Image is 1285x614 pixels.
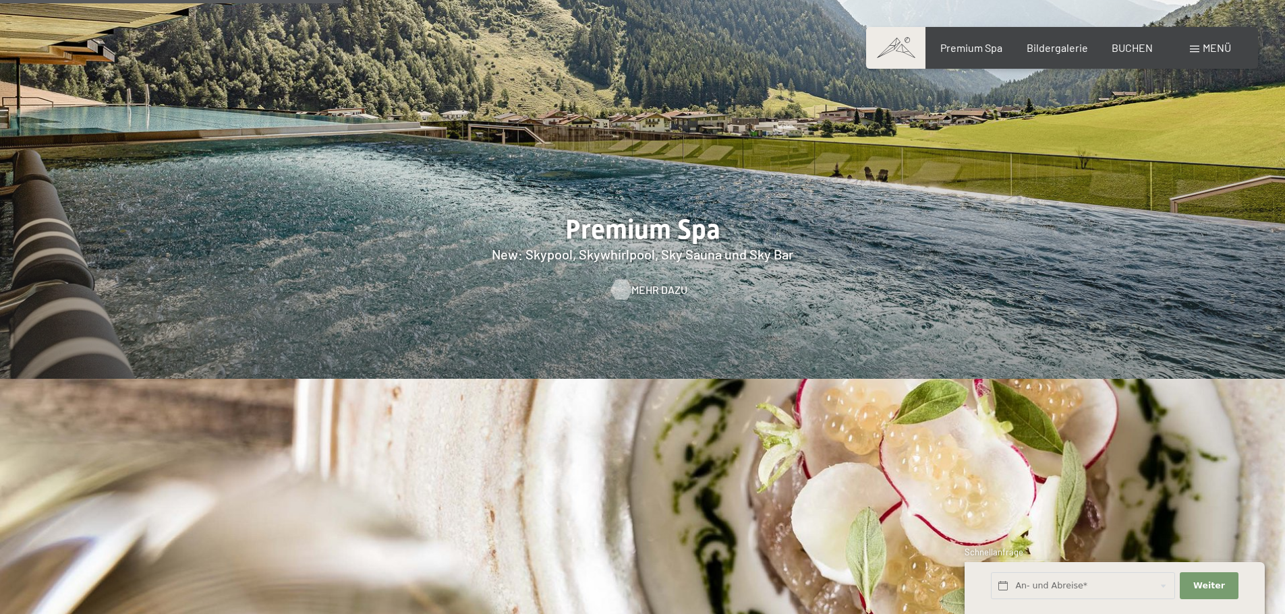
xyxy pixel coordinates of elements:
[631,282,687,297] span: Mehr dazu
[1027,41,1088,54] a: Bildergalerie
[1180,572,1238,600] button: Weiter
[1193,580,1225,592] span: Weiter
[1112,41,1153,54] a: BUCHEN
[965,547,1023,557] span: Schnellanfrage
[940,41,1002,54] a: Premium Spa
[1203,41,1231,54] span: Menü
[611,282,674,297] a: Mehr dazu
